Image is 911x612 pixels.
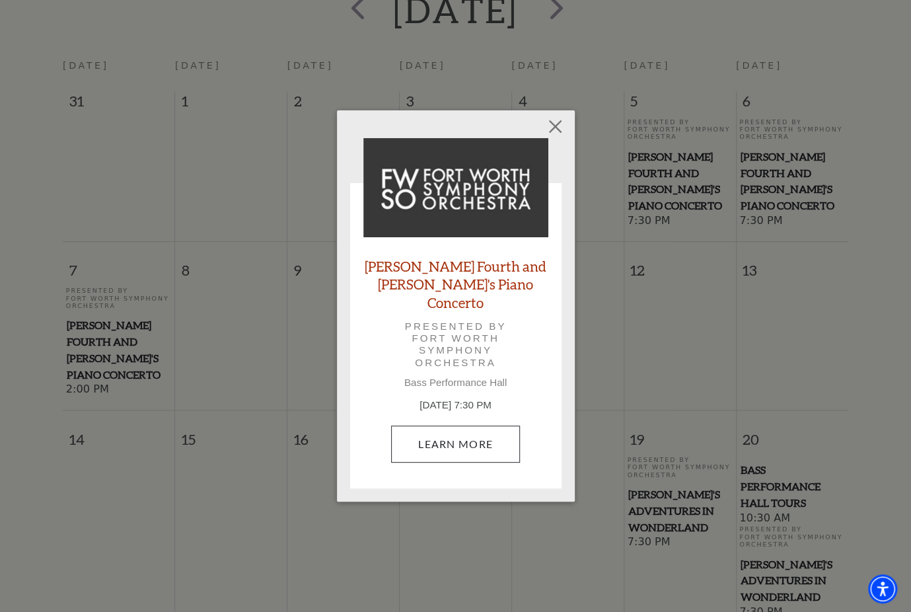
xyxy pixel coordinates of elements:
[542,114,567,139] button: Close
[363,398,548,413] p: [DATE] 7:30 PM
[382,321,530,369] p: Presented by Fort Worth Symphony Orchestra
[868,574,897,603] div: Accessibility Menu
[363,377,548,389] p: Bass Performance Hall
[391,426,520,463] a: September 6, 7:30 PM Learn More
[363,257,548,311] a: [PERSON_NAME] Fourth and [PERSON_NAME]'s Piano Concerto
[363,138,548,237] img: Brahms Fourth and Grieg's Piano Concerto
